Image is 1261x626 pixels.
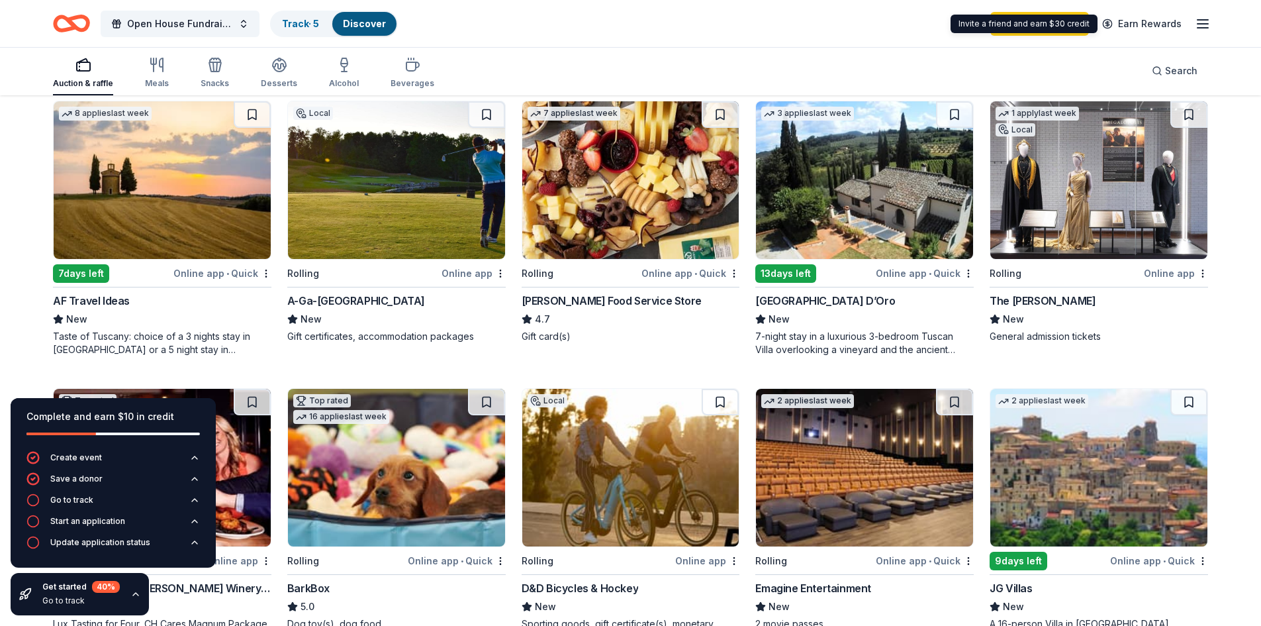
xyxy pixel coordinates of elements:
a: Image for Gordon Food Service Store7 applieslast weekRollingOnline app•Quick[PERSON_NAME] Food Se... [522,101,740,343]
div: 40 % [92,581,120,593]
div: 13 days left [755,264,816,283]
button: Desserts [261,52,297,95]
div: The [PERSON_NAME] [990,293,1096,309]
a: Discover [343,18,386,29]
div: Invite a friend and earn $30 credit [951,15,1098,33]
div: Online app [675,552,739,569]
span: • [929,556,931,566]
img: Image for D&D Bicycles & Hockey [522,389,739,547]
div: Rolling [287,266,319,282]
div: General admission tickets [990,330,1208,343]
div: D&D Bicycles & Hockey [522,580,639,596]
div: 3 applies last week [761,107,854,121]
div: Snacks [201,78,229,89]
span: 5.0 [301,599,314,615]
span: New [1003,311,1024,327]
img: Image for JG Villas [990,389,1207,547]
span: New [535,599,556,615]
button: Start an application [26,515,200,536]
div: 7 applies last week [528,107,620,121]
div: Update application status [50,537,150,548]
span: New [66,311,87,327]
button: Meals [145,52,169,95]
div: Save a donor [50,474,103,484]
div: Local [528,394,567,407]
div: 1 apply last week [996,107,1079,121]
span: • [694,268,697,279]
div: Online app [207,552,271,569]
div: Create event [50,452,102,463]
div: 2 applies last week [996,394,1088,408]
div: Local [293,107,333,120]
div: 8 applies last week [59,107,152,121]
div: Online app [442,265,506,282]
div: [GEOGRAPHIC_DATA] D’Oro [755,293,895,309]
span: New [769,599,790,615]
div: [PERSON_NAME] Food Service Store [522,293,702,309]
span: 4.7 [535,311,550,327]
div: Online app Quick [408,552,506,569]
button: Search [1141,58,1208,84]
button: Auction & raffle [53,52,113,95]
a: Track· 5 [282,18,319,29]
div: Desserts [261,78,297,89]
div: Online app Quick [173,265,271,282]
button: Alcohol [329,52,359,95]
div: BarkBox [287,580,330,596]
button: Update application status [26,536,200,557]
div: Start an application [50,516,125,527]
div: Alcohol [329,78,359,89]
div: Online app Quick [876,265,974,282]
span: New [1003,599,1024,615]
a: Start free trial [990,12,1089,36]
span: • [929,268,931,279]
button: Snacks [201,52,229,95]
a: Home [53,8,90,39]
div: Rolling [990,266,1021,282]
div: 2 applies last week [761,394,854,408]
div: Online app Quick [641,265,739,282]
div: Go to track [42,596,120,606]
div: Meals [145,78,169,89]
div: Emagine Entertainment [755,580,871,596]
img: Image for Gordon Food Service Store [522,101,739,259]
a: Earn Rewards [1094,12,1190,36]
button: Go to track [26,494,200,515]
div: AF Travel Ideas [53,293,130,309]
img: Image for Villa Sogni D’Oro [756,101,973,259]
div: 7-night stay in a luxurious 3-bedroom Tuscan Villa overlooking a vineyard and the ancient walled ... [755,330,974,356]
img: Image for The Henry Ford [990,101,1207,259]
div: 9 days left [990,552,1047,570]
div: Auction & raffle [53,78,113,89]
button: Open House Fundraiser for The Reading People [101,11,259,37]
a: Image for Villa Sogni D’Oro3 applieslast week13days leftOnline app•Quick[GEOGRAPHIC_DATA] D’OroNe... [755,101,974,356]
a: Image for The Henry Ford1 applylast weekLocalRollingOnline appThe [PERSON_NAME]NewGeneral admissi... [990,101,1208,343]
div: Rolling [287,553,319,569]
div: Gift card(s) [522,330,740,343]
span: New [301,311,322,327]
button: Save a donor [26,472,200,494]
button: Beverages [391,52,434,95]
div: Beverages [391,78,434,89]
div: Go to track [50,495,93,505]
div: Online app Quick [1110,552,1208,569]
img: Image for A-Ga-Ming Golf Resort [288,101,505,259]
div: Gift certificates, accommodation packages [287,330,506,343]
button: Track· 5Discover [270,11,398,37]
div: Online app [1144,265,1208,282]
a: Image for A-Ga-Ming Golf ResortLocalRollingOnline appA-Ga-[GEOGRAPHIC_DATA]NewGift certificates, ... [287,101,506,343]
div: A-Ga-[GEOGRAPHIC_DATA] [287,293,425,309]
span: Search [1165,63,1197,79]
div: Complete and earn $10 in credit [26,409,200,425]
img: Image for Emagine Entertainment [756,389,973,547]
span: • [226,268,229,279]
div: Online app Quick [876,552,974,569]
div: Rolling [522,266,553,282]
div: JG Villas [990,580,1032,596]
img: Image for BarkBox [288,389,505,547]
div: Get started [42,581,120,593]
div: Taste of Tuscany: choice of a 3 nights stay in [GEOGRAPHIC_DATA] or a 5 night stay in [GEOGRAPHIC... [53,330,271,356]
span: • [1163,556,1166,566]
img: Image for AF Travel Ideas [54,101,271,259]
button: Create event [26,451,200,472]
